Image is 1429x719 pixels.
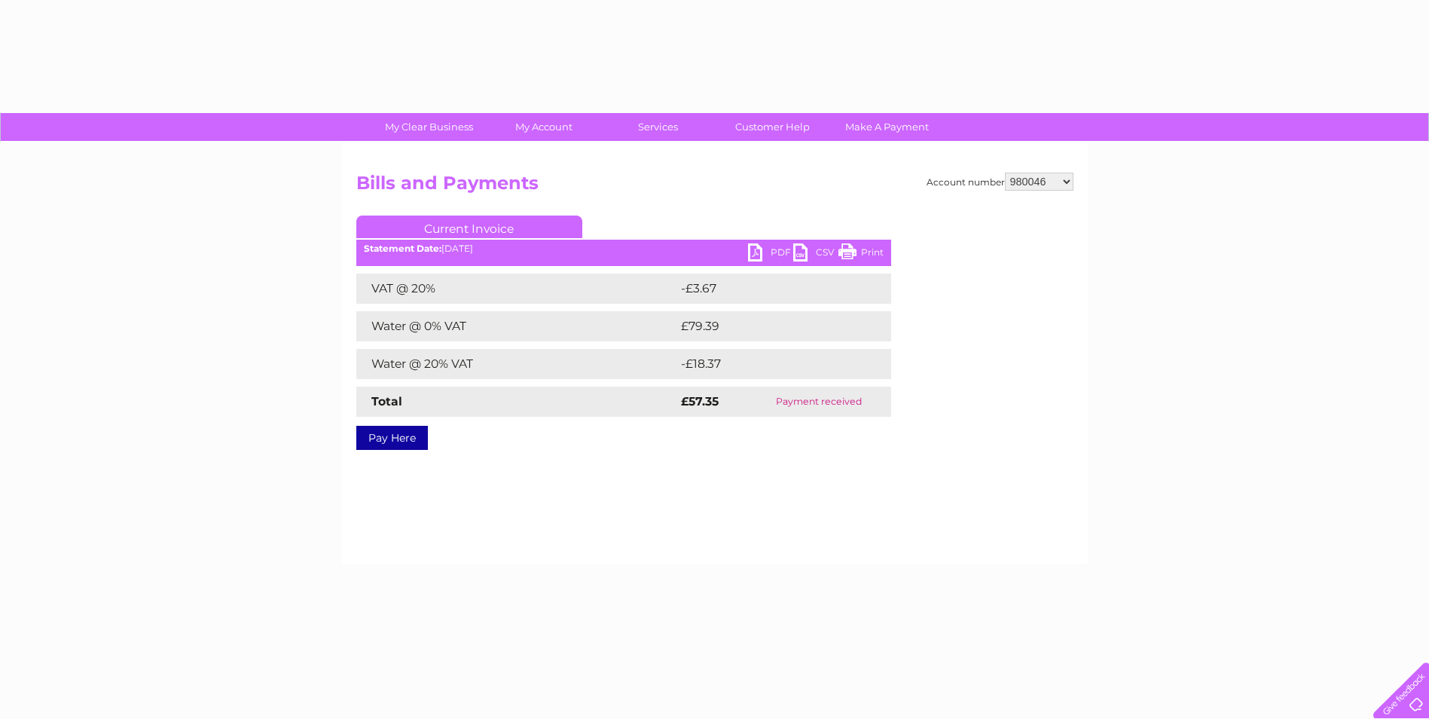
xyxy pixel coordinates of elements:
[367,113,491,141] a: My Clear Business
[748,243,793,265] a: PDF
[677,349,862,379] td: -£18.37
[364,243,441,254] b: Statement Date:
[356,426,428,450] a: Pay Here
[356,311,677,341] td: Water @ 0% VAT
[927,173,1073,191] div: Account number
[677,274,860,304] td: -£3.67
[356,243,891,254] div: [DATE]
[747,387,890,417] td: Payment received
[356,173,1073,201] h2: Bills and Payments
[356,274,677,304] td: VAT @ 20%
[596,113,720,141] a: Services
[677,311,861,341] td: £79.39
[371,394,402,408] strong: Total
[356,349,677,379] td: Water @ 20% VAT
[838,243,884,265] a: Print
[793,243,838,265] a: CSV
[710,113,835,141] a: Customer Help
[825,113,949,141] a: Make A Payment
[481,113,606,141] a: My Account
[356,216,582,238] a: Current Invoice
[681,394,719,408] strong: £57.35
